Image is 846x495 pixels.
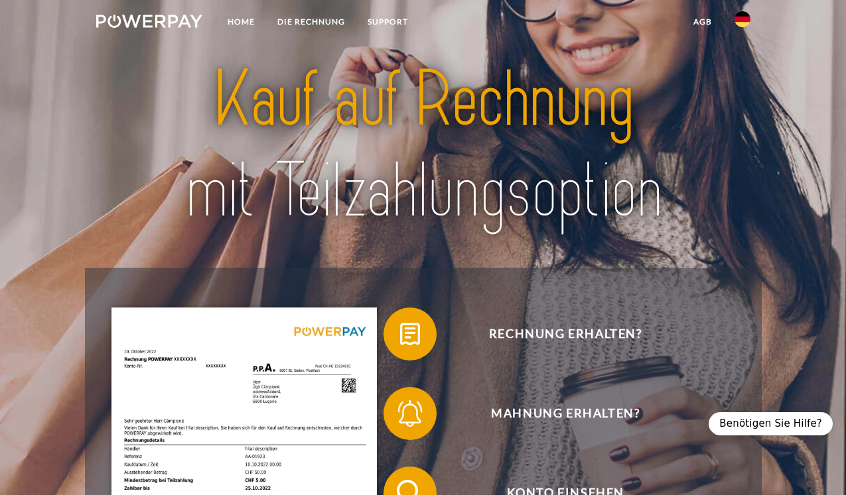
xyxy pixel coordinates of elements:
a: Home [216,10,266,34]
span: Rechnung erhalten? [403,307,728,360]
img: qb_bell.svg [393,397,427,430]
img: logo-powerpay-white.svg [96,15,203,28]
button: Mahnung erhalten? [384,387,729,440]
img: de [735,11,750,27]
img: title-powerpay_de.svg [128,50,718,242]
button: Rechnung erhalten? [384,307,729,360]
a: DIE RECHNUNG [266,10,356,34]
span: Mahnung erhalten? [403,387,728,440]
a: agb [682,10,723,34]
img: qb_bill.svg [393,317,427,351]
div: Benötigen Sie Hilfe? [709,412,833,435]
a: SUPPORT [356,10,419,34]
